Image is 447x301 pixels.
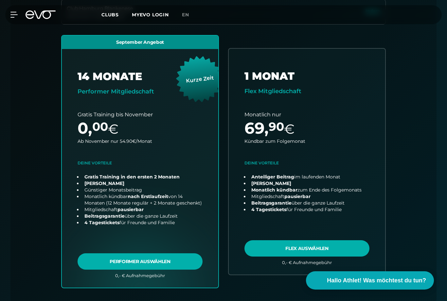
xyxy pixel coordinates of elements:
span: Clubs [101,12,119,18]
a: en [182,11,197,19]
a: MYEVO LOGIN [132,12,169,18]
a: choose plan [62,36,218,288]
span: en [182,12,189,18]
span: Hallo Athlet! Was möchtest du tun? [327,276,426,285]
button: Hallo Athlet! Was möchtest du tun? [306,271,434,290]
a: Clubs [101,11,132,18]
a: choose plan [229,49,385,275]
